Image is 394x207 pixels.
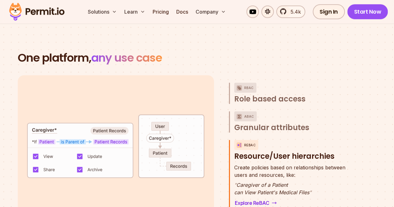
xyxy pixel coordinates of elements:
span: 5.4k [287,8,301,16]
p: Caregiver of a Patient can View Patient's Medical Files [234,181,345,196]
button: Solutions [85,6,119,18]
span: any use case [91,50,162,66]
button: RBACRole based access [234,83,350,104]
a: Sign In [313,4,345,19]
a: 5.4k [276,6,305,18]
a: Docs [174,6,191,18]
button: ABACGranular attributes [234,111,350,133]
p: RBAC [244,83,254,93]
span: " [234,182,236,188]
span: Role based access [234,94,306,104]
span: Create policies based on relationships between [234,164,345,171]
h2: One platform, [18,52,377,64]
span: " [309,189,311,195]
button: Company [193,6,228,18]
span: Granular attributes [234,123,309,133]
img: Permit logo [6,1,67,22]
p: users and resources, like: [234,164,345,179]
button: Learn [122,6,148,18]
p: ABAC [244,111,254,121]
a: Pricing [150,6,171,18]
a: Start Now [347,4,388,19]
